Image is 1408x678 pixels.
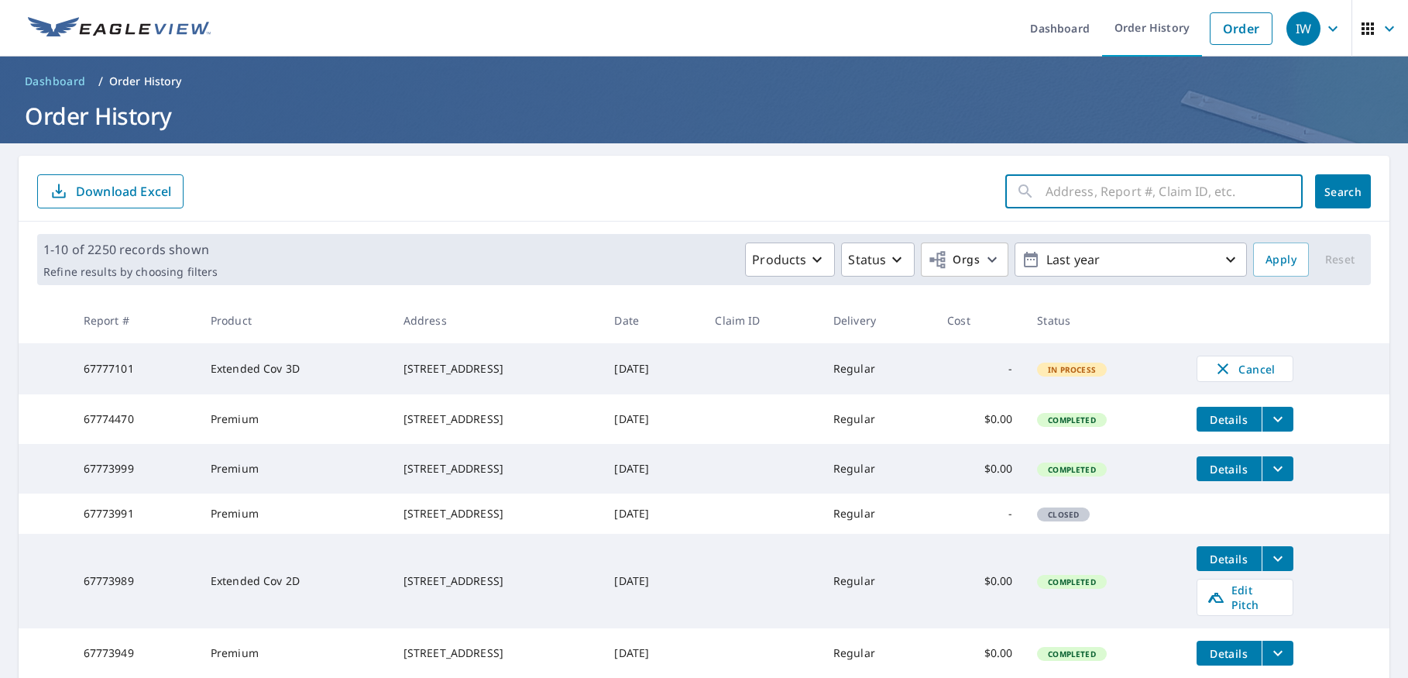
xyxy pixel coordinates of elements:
[76,183,171,200] p: Download Excel
[1207,583,1283,612] span: Edit Pitch
[1197,456,1262,481] button: detailsBtn-67773999
[821,494,935,534] td: Regular
[1210,12,1272,45] a: Order
[821,394,935,444] td: Regular
[1206,412,1252,427] span: Details
[198,394,391,444] td: Premium
[1262,546,1293,571] button: filesDropdownBtn-67773989
[1197,641,1262,666] button: detailsBtn-67773949
[935,444,1025,494] td: $0.00
[1039,509,1088,520] span: Closed
[98,72,103,91] li: /
[1039,464,1104,475] span: Completed
[1262,456,1293,481] button: filesDropdownBtn-67773999
[848,250,886,269] p: Status
[404,645,590,661] div: [STREET_ADDRESS]
[1315,174,1371,208] button: Search
[821,343,935,394] td: Regular
[1197,579,1293,616] a: Edit Pitch
[602,298,702,343] th: Date
[404,573,590,589] div: [STREET_ADDRESS]
[198,298,391,343] th: Product
[1262,641,1293,666] button: filesDropdownBtn-67773949
[821,444,935,494] td: Regular
[1213,360,1277,378] span: Cancel
[109,74,182,89] p: Order History
[1262,407,1293,432] button: filesDropdownBtn-67774470
[821,298,935,343] th: Delivery
[928,250,980,270] span: Orgs
[1039,364,1105,375] span: In Process
[71,298,198,343] th: Report #
[1253,243,1309,277] button: Apply
[1039,415,1104,425] span: Completed
[391,298,603,343] th: Address
[935,394,1025,444] td: $0.00
[19,100,1389,132] h1: Order History
[821,628,935,678] td: Regular
[71,534,198,628] td: 67773989
[921,243,1008,277] button: Orgs
[71,343,198,394] td: 67777101
[198,534,391,628] td: Extended Cov 2D
[198,343,391,394] td: Extended Cov 3D
[1327,184,1358,199] span: Search
[19,69,1389,94] nav: breadcrumb
[71,494,198,534] td: 67773991
[404,461,590,477] div: [STREET_ADDRESS]
[935,494,1025,534] td: -
[1039,649,1104,659] span: Completed
[198,444,391,494] td: Premium
[1197,546,1262,571] button: detailsBtn-67773989
[1206,646,1252,661] span: Details
[198,494,391,534] td: Premium
[404,506,590,521] div: [STREET_ADDRESS]
[935,534,1025,628] td: $0.00
[25,74,86,89] span: Dashboard
[602,534,702,628] td: [DATE]
[404,361,590,377] div: [STREET_ADDRESS]
[43,265,218,279] p: Refine results by choosing filters
[1265,250,1296,270] span: Apply
[198,628,391,678] td: Premium
[404,411,590,427] div: [STREET_ADDRESS]
[1025,298,1183,343] th: Status
[1040,246,1221,274] p: Last year
[602,343,702,394] td: [DATE]
[1206,462,1252,477] span: Details
[1197,407,1262,432] button: detailsBtn-67774470
[602,628,702,678] td: [DATE]
[43,240,218,259] p: 1-10 of 2250 records shown
[1206,552,1252,566] span: Details
[702,298,820,343] th: Claim ID
[1015,243,1247,277] button: Last year
[71,628,198,678] td: 67773949
[1039,576,1104,587] span: Completed
[1197,356,1293,382] button: Cancel
[935,343,1025,394] td: -
[1046,170,1303,213] input: Address, Report #, Claim ID, etc.
[752,250,806,269] p: Products
[821,534,935,628] td: Regular
[19,69,92,94] a: Dashboard
[71,394,198,444] td: 67774470
[602,444,702,494] td: [DATE]
[71,444,198,494] td: 67773999
[602,494,702,534] td: [DATE]
[935,298,1025,343] th: Cost
[935,628,1025,678] td: $0.00
[28,17,211,40] img: EV Logo
[1286,12,1320,46] div: IW
[37,174,184,208] button: Download Excel
[745,243,835,277] button: Products
[602,394,702,444] td: [DATE]
[841,243,915,277] button: Status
